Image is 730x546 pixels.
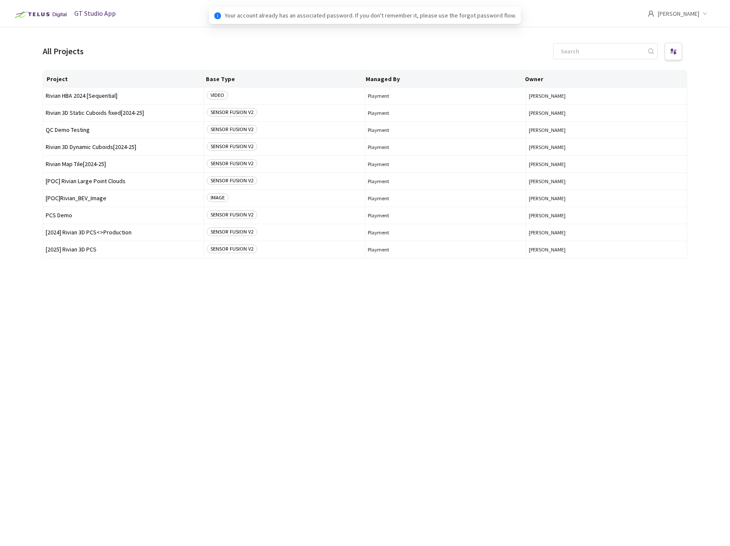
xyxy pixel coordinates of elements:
[207,193,229,202] span: IMAGE
[368,178,523,184] span: Playment
[46,178,201,184] span: [POC] Rivian Large Point Clouds
[46,144,201,150] span: Rivian 3D Dynamic Cuboids[2024-25]
[10,8,70,21] img: Telus
[368,212,523,219] span: Playment
[46,195,201,201] span: [POC]Rivian_BEV_Image
[207,176,257,185] span: SENSOR FUSION V2
[556,44,647,59] input: Search
[529,195,684,201] button: [PERSON_NAME]
[43,70,202,88] th: Project
[529,246,684,253] button: [PERSON_NAME]
[529,144,684,150] button: [PERSON_NAME]
[46,212,201,219] span: PCS Demo
[368,246,523,253] span: Playment
[225,11,516,20] span: Your account already has an associated password. If you don't remember it, please use the forgot ...
[368,144,523,150] span: Playment
[368,161,523,167] span: Playment
[529,110,684,116] button: [PERSON_NAME]
[207,125,257,134] span: SENSOR FUSION V2
[368,195,523,201] span: Playment
[46,110,201,116] span: Rivian 3D Static Cuboids fixed[2024-25]
[368,93,523,99] span: Playment
[362,70,522,88] th: Managed By
[368,127,523,133] span: Playment
[202,70,362,88] th: Base Type
[43,45,84,58] div: All Projects
[529,161,684,167] button: [PERSON_NAME]
[214,12,221,19] span: info-circle
[46,161,201,167] span: Rivian Map Tile[2024-25]
[46,127,201,133] span: QC Demo Testing
[522,70,681,88] th: Owner
[207,159,257,168] span: SENSOR FUSION V2
[46,246,201,253] span: [2025] Rivian 3D PCS
[207,245,257,253] span: SENSOR FUSION V2
[368,229,523,236] span: Playment
[703,12,707,16] span: down
[529,178,684,184] button: [PERSON_NAME]
[46,93,201,99] span: Rivian HBA 2024 [Sequential]
[648,10,654,17] span: user
[529,229,684,236] button: [PERSON_NAME]
[207,142,257,151] span: SENSOR FUSION V2
[207,228,257,236] span: SENSOR FUSION V2
[207,91,228,99] span: VIDEO
[46,229,201,236] span: [2024] Rivian 3D PCS<>Production
[74,9,116,18] span: GT Studio App
[368,110,523,116] span: Playment
[207,108,257,117] span: SENSOR FUSION V2
[529,127,684,133] button: [PERSON_NAME]
[529,93,684,99] button: [PERSON_NAME]
[207,210,257,219] span: SENSOR FUSION V2
[529,212,684,219] button: [PERSON_NAME]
